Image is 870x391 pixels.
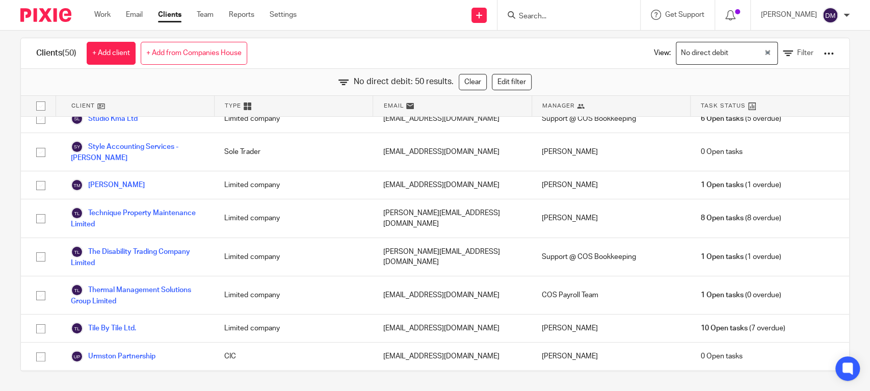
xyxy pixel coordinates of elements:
[761,10,817,20] p: [PERSON_NAME]
[373,171,532,199] div: [EMAIL_ADDRESS][DOMAIN_NAME]
[71,179,145,191] a: [PERSON_NAME]
[731,44,762,62] input: Search for option
[373,315,532,342] div: [EMAIL_ADDRESS][DOMAIN_NAME]
[532,105,690,133] div: Support @ COS Bookkeeping
[71,246,83,258] img: svg%3E
[459,74,487,90] a: Clear
[701,213,744,223] span: 8 Open tasks
[373,105,532,133] div: [EMAIL_ADDRESS][DOMAIN_NAME]
[71,207,204,229] a: Technique Property Maintenance Limited
[71,141,204,163] a: Style Accounting Services - [PERSON_NAME]
[701,147,743,157] span: 0 Open tasks
[701,290,781,300] span: (0 overdue)
[214,105,373,133] div: Limited company
[158,10,181,20] a: Clients
[701,351,743,361] span: 0 Open tasks
[71,113,138,125] a: Studio Kma Ltd
[797,49,813,57] span: Filter
[229,10,254,20] a: Reports
[94,10,111,20] a: Work
[354,76,454,88] span: No direct debit: 50 results.
[701,114,781,124] span: (5 overdue)
[701,323,785,333] span: (7 overdue)
[822,7,838,23] img: svg%3E
[214,199,373,237] div: Limited company
[701,290,744,300] span: 1 Open tasks
[71,322,136,334] a: Tile By Tile Ltd.
[373,199,532,237] div: [PERSON_NAME][EMAIL_ADDRESS][DOMAIN_NAME]
[373,238,532,276] div: [PERSON_NAME][EMAIL_ADDRESS][DOMAIN_NAME]
[225,101,241,110] span: Type
[532,343,690,370] div: [PERSON_NAME]
[141,42,247,65] a: + Add from Companies House
[665,11,704,18] span: Get Support
[701,114,744,124] span: 6 Open tasks
[701,252,781,262] span: (1 overdue)
[126,10,143,20] a: Email
[532,315,690,342] div: [PERSON_NAME]
[36,48,76,59] h1: Clients
[532,171,690,199] div: [PERSON_NAME]
[701,101,746,110] span: Task Status
[532,238,690,276] div: Support @ COS Bookkeeping
[492,74,532,90] a: Edit filter
[678,44,730,62] span: No direct debit
[701,180,744,190] span: 1 Open tasks
[71,284,204,306] a: Thermal Management Solutions Group Limited
[214,343,373,370] div: CIC
[765,49,770,58] button: Clear Selected
[542,101,574,110] span: Manager
[701,323,748,333] span: 10 Open tasks
[71,113,83,125] img: svg%3E
[532,199,690,237] div: [PERSON_NAME]
[518,12,610,21] input: Search
[71,350,83,362] img: svg%3E
[71,246,204,268] a: The Disability Trading Company Limited
[214,276,373,314] div: Limited company
[701,213,781,223] span: (8 overdue)
[62,49,76,57] span: (50)
[71,322,83,334] img: svg%3E
[31,96,50,116] input: Select all
[71,101,95,110] span: Client
[373,276,532,314] div: [EMAIL_ADDRESS][DOMAIN_NAME]
[676,42,778,65] div: Search for option
[71,284,83,296] img: svg%3E
[71,207,83,219] img: svg%3E
[87,42,136,65] a: + Add client
[532,276,690,314] div: COS Payroll Team
[71,350,155,362] a: Urmston Partnership
[373,343,532,370] div: [EMAIL_ADDRESS][DOMAIN_NAME]
[214,315,373,342] div: Limited company
[197,10,214,20] a: Team
[20,8,71,22] img: Pixie
[383,101,404,110] span: Email
[214,171,373,199] div: Limited company
[701,252,744,262] span: 1 Open tasks
[214,133,373,171] div: Sole Trader
[701,180,781,190] span: (1 overdue)
[532,133,690,171] div: [PERSON_NAME]
[373,133,532,171] div: [EMAIL_ADDRESS][DOMAIN_NAME]
[71,179,83,191] img: svg%3E
[71,141,83,153] img: svg%3E
[214,238,373,276] div: Limited company
[639,38,834,68] div: View:
[270,10,297,20] a: Settings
